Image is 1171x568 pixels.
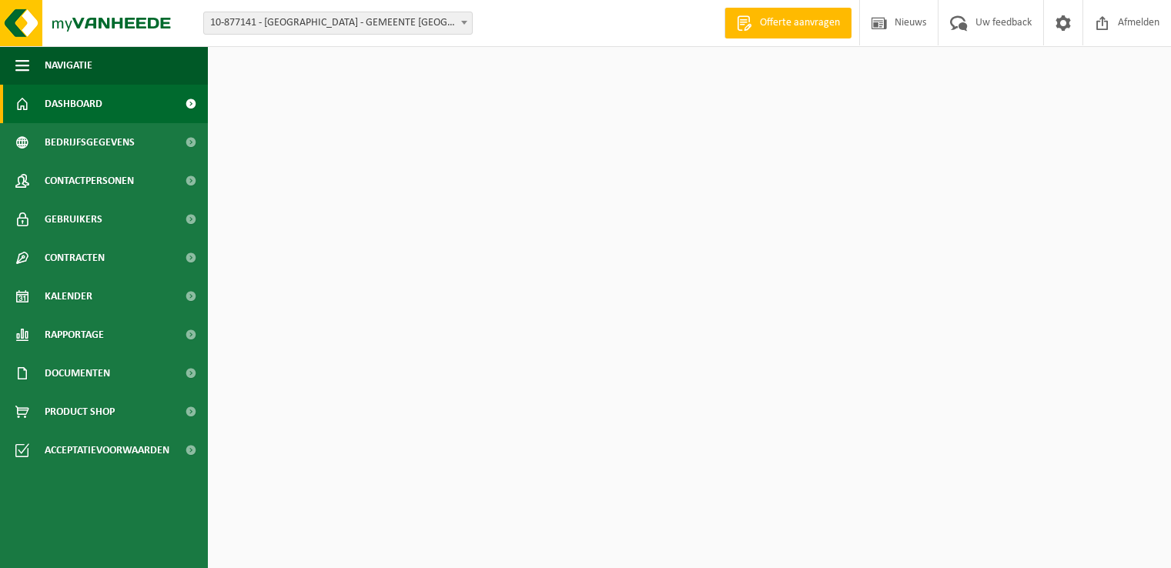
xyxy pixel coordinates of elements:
span: Product Shop [45,393,115,431]
a: Offerte aanvragen [724,8,851,38]
span: Contactpersonen [45,162,134,200]
span: Gebruikers [45,200,102,239]
span: Documenten [45,354,110,393]
span: 10-877141 - FORT LIEFKENSHOEK - GEMEENTE BEVEREN - KOSTENPLAATS 26 - KALLO [204,12,472,34]
span: Dashboard [45,85,102,123]
span: Bedrijfsgegevens [45,123,135,162]
span: 10-877141 - FORT LIEFKENSHOEK - GEMEENTE BEVEREN - KOSTENPLAATS 26 - KALLO [203,12,473,35]
span: Navigatie [45,46,92,85]
span: Acceptatievoorwaarden [45,431,169,469]
span: Contracten [45,239,105,277]
span: Kalender [45,277,92,316]
span: Offerte aanvragen [756,15,844,31]
span: Rapportage [45,316,104,354]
